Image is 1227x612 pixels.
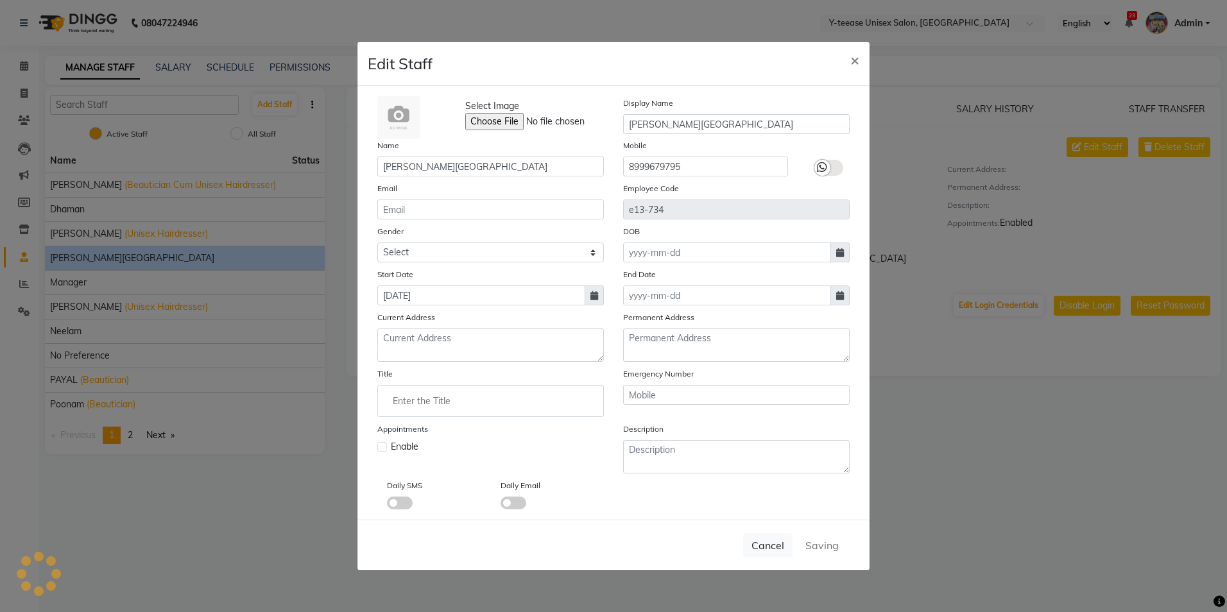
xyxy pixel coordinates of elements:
[377,183,397,194] label: Email
[377,226,404,237] label: Gender
[623,200,850,219] input: Employee Code
[377,269,413,280] label: Start Date
[377,368,393,380] label: Title
[623,385,850,405] input: Mobile
[743,533,793,557] button: Cancel
[623,226,640,237] label: DOB
[377,200,604,219] input: Email
[850,50,859,69] span: ×
[623,312,694,323] label: Permanent Address
[377,157,604,176] input: Name
[368,52,433,75] h4: Edit Staff
[623,140,647,151] label: Mobile
[377,285,585,305] input: yyyy-mm-dd
[391,440,418,454] span: Enable
[377,423,428,435] label: Appointments
[623,242,831,262] input: yyyy-mm-dd
[623,98,673,109] label: Display Name
[465,113,640,130] input: Select Image
[377,140,399,151] label: Name
[387,480,422,491] label: Daily SMS
[383,388,598,414] input: Enter the Title
[623,285,831,305] input: yyyy-mm-dd
[623,269,656,280] label: End Date
[501,480,540,491] label: Daily Email
[623,423,664,435] label: Description
[377,96,420,139] img: Cinque Terre
[623,157,788,176] input: Mobile
[377,312,435,323] label: Current Address
[623,368,694,380] label: Emergency Number
[465,99,519,113] span: Select Image
[623,183,679,194] label: Employee Code
[840,42,870,78] button: Close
